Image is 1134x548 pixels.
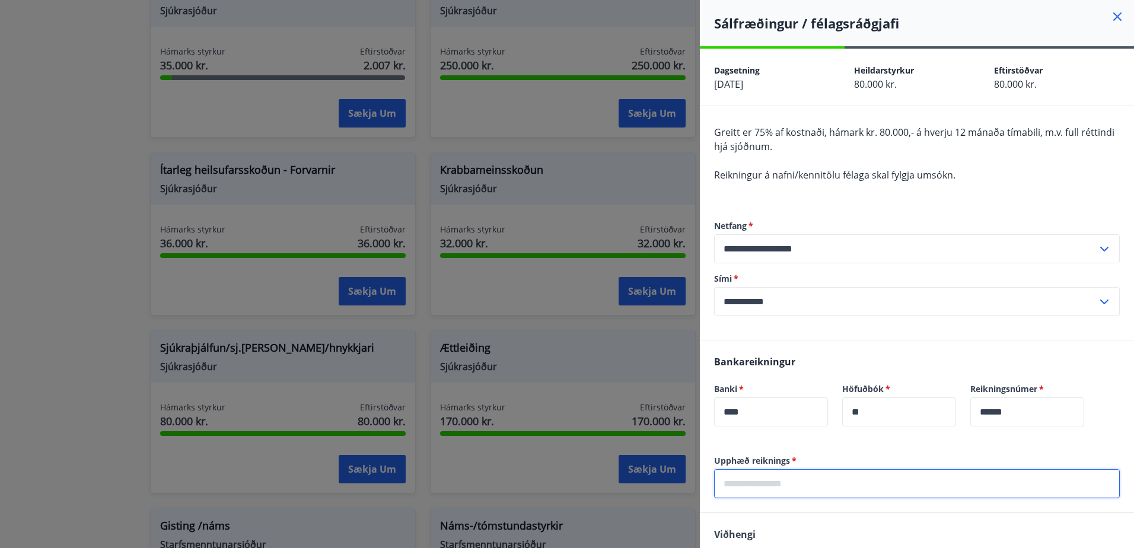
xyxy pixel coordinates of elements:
span: [DATE] [714,78,743,91]
span: Viðhengi [714,528,756,541]
label: Sími [714,273,1120,285]
span: Greitt er 75% af kostnaði, hámark kr. 80.000,- á hverju 12 mánaða tímabili, m.v. full réttindi hj... [714,126,1114,153]
span: Reikningur á nafni/kennitölu félaga skal fylgja umsókn. [714,168,955,181]
span: Bankareikningur [714,355,795,368]
label: Banki [714,383,828,395]
div: Upphæð reiknings [714,469,1120,498]
label: Netfang [714,220,1120,232]
label: Upphæð reiknings [714,455,1120,467]
span: 80.000 kr. [854,78,897,91]
span: Heildarstyrkur [854,65,914,76]
h4: Sálfræðingur / félagsráðgjafi [714,14,1134,32]
span: Dagsetning [714,65,760,76]
span: Eftirstöðvar [994,65,1043,76]
label: Reikningsnúmer [970,383,1084,395]
span: 80.000 kr. [994,78,1037,91]
label: Höfuðbók [842,383,956,395]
